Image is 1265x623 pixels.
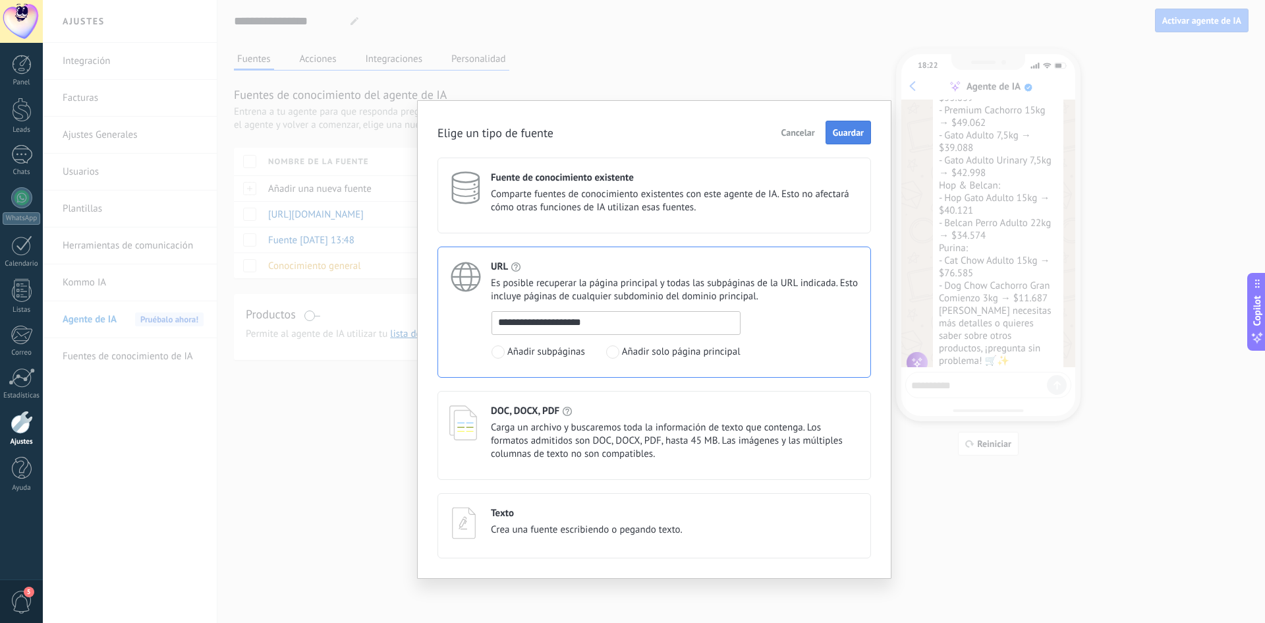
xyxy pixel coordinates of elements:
h4: URL [491,260,508,273]
h4: DOC, DOCX, PDF [491,405,559,417]
h2: Elige un tipo de fuente [437,125,553,141]
span: Es posible recuperar la página principal y todas las subpáginas de la URL indicada. Esto incluye ... [491,277,859,303]
div: Estadísticas [3,392,41,400]
span: Cancelar [781,128,815,137]
div: Ajustes [3,438,41,446]
h4: Texto [491,507,514,519]
div: WhatsApp [3,212,40,225]
span: Carga un archivo y buscaremos toda la información de texto que contenga. Los formatos admitidos s... [491,421,859,461]
span: Copilot [1251,295,1264,326]
h4: Fuente de conocimiento existente [491,171,634,184]
div: Chats [3,168,41,177]
div: Ayuda [3,484,41,492]
div: Listas [3,306,41,314]
span: Comparte fuentes de conocimiento existentes con este agente de IA. Esto no afectará cómo otras fu... [491,188,859,214]
span: Añadir solo página principal [622,345,741,359]
div: Calendario [3,260,41,268]
div: Correo [3,349,41,357]
div: Leads [3,126,41,134]
div: Panel [3,78,41,87]
span: 5 [24,587,34,597]
button: Guardar [826,121,871,144]
span: Guardar [833,128,864,137]
button: Cancelar [775,123,821,142]
span: Añadir subpáginas [507,345,585,359]
span: Crea una fuente escribiendo o pegando texto. [491,523,683,537]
